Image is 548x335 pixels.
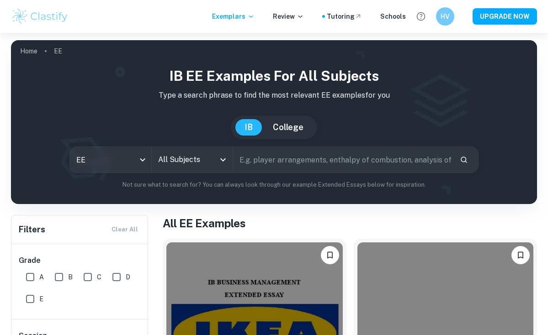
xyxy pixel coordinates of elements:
[18,66,530,86] h1: IB EE examples for all subjects
[440,11,451,21] h6: HV
[321,246,339,264] button: Bookmark
[11,7,69,26] img: Clastify logo
[327,11,362,21] a: Tutoring
[39,294,43,304] span: E
[126,272,130,282] span: D
[39,272,44,282] span: A
[212,11,255,21] p: Exemplars
[68,272,73,282] span: B
[264,119,313,136] button: College
[19,223,45,236] h6: Filters
[217,153,229,166] button: Open
[456,152,472,167] button: Search
[97,272,101,282] span: C
[18,90,530,101] p: Type a search phrase to find the most relevant EE examples for you
[235,119,262,136] button: IB
[54,46,62,56] p: EE
[473,8,537,25] button: UPGRADE NOW
[233,147,452,173] input: E.g. player arrangements, enthalpy of combustion, analysis of a big city...
[163,215,537,231] h1: All EE Examples
[511,246,530,264] button: Bookmark
[273,11,304,21] p: Review
[413,9,429,24] button: Help and Feedback
[20,45,37,58] a: Home
[436,7,454,26] button: HV
[19,255,141,266] h6: Grade
[70,147,151,173] div: EE
[18,180,530,189] p: Not sure what to search for? You can always look through our example Extended Essays below for in...
[380,11,406,21] a: Schools
[11,40,537,204] img: profile cover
